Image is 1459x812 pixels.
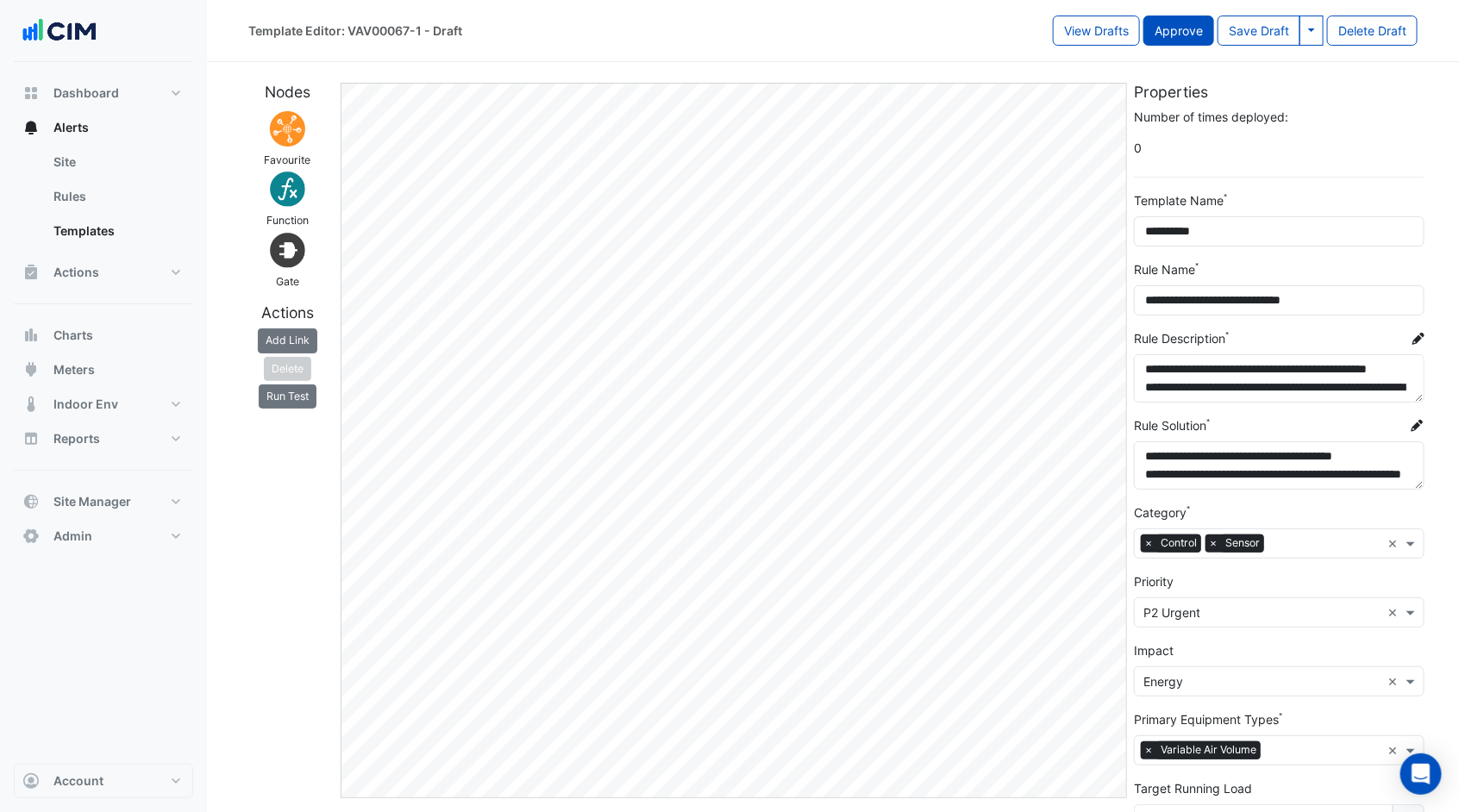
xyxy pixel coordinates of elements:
[14,318,193,353] button: Charts
[1134,503,1187,522] label: Category
[14,110,193,145] button: Alerts
[1218,16,1300,46] button: Save Draft
[53,528,92,545] span: Admin
[40,179,193,214] a: Rules
[241,303,334,322] h5: Actions
[22,264,40,281] app-icon: Actions
[1134,641,1174,659] label: Impact
[1387,603,1402,621] span: Clear
[14,764,193,798] button: Account
[1327,16,1418,46] button: Delete Draft
[22,493,40,510] app-icon: Site Manager
[1141,741,1156,759] span: ×
[276,275,299,288] small: Gate
[22,528,40,545] app-icon: Admin
[53,327,93,344] span: Charts
[1387,534,1402,553] span: Clear
[53,84,119,102] span: Dashboard
[1387,741,1402,759] span: Clear
[40,145,193,179] a: Site
[1221,534,1264,552] span: Sensor
[266,229,309,272] img: Gate
[14,387,193,422] button: Indoor Env
[1134,108,1288,126] label: Number of times deployed:
[14,422,193,456] button: Reports
[53,430,100,447] span: Reports
[1134,710,1279,728] label: Primary Equipment Types
[1141,534,1156,552] span: ×
[258,328,317,353] button: Add Link
[22,119,40,136] app-icon: Alerts
[1053,16,1140,46] button: View Drafts
[1400,753,1442,795] div: Open Intercom Messenger
[14,353,193,387] button: Meters
[1156,741,1261,759] span: Variable Air Volume
[248,22,462,40] div: Template Editor: VAV00067-1 - Draft
[241,83,334,101] h5: Nodes
[1134,260,1195,278] label: Rule Name
[266,108,309,150] img: Favourite
[40,214,193,248] a: Templates
[14,519,193,553] button: Admin
[266,214,309,227] small: Function
[1134,416,1206,434] label: Rule Solution
[21,14,98,48] img: Company Logo
[1134,83,1425,101] h5: Properties
[14,145,193,255] div: Alerts
[1134,191,1224,209] label: Template Name
[53,493,131,510] span: Site Manager
[22,361,40,378] app-icon: Meters
[22,84,40,102] app-icon: Dashboard
[14,255,193,290] button: Actions
[22,327,40,344] app-icon: Charts
[259,384,316,409] button: Run Test
[14,484,193,519] button: Site Manager
[53,396,118,413] span: Indoor Env
[53,361,95,378] span: Meters
[1205,534,1221,552] span: ×
[53,772,103,790] span: Account
[53,264,99,281] span: Actions
[53,119,89,136] span: Alerts
[1134,329,1225,347] label: Rule Description
[22,396,40,413] app-icon: Indoor Env
[1156,534,1201,552] span: Control
[22,430,40,447] app-icon: Reports
[1143,16,1214,46] button: Approve
[14,76,193,110] button: Dashboard
[1134,779,1252,797] label: Target Running Load
[1134,133,1425,163] span: 0
[1387,672,1402,690] span: Clear
[266,168,309,210] img: Function
[1134,572,1174,590] label: Priority
[265,153,311,166] small: Favourite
